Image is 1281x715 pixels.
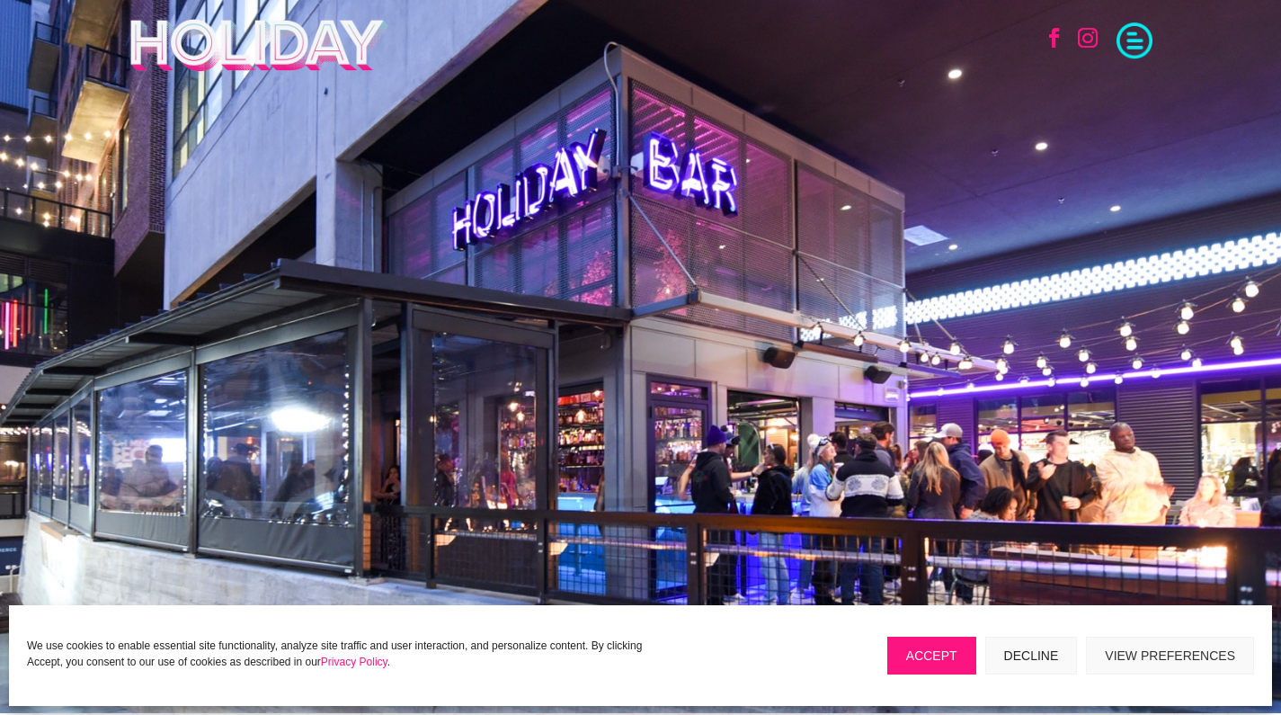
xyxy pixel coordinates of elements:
a: Holiday [129,60,390,75]
a: Follow on Instagram [1068,18,1108,58]
button: Accept [887,637,976,675]
a: Follow on Facebook [1035,18,1074,58]
img: Holiday [129,18,390,72]
a: Privacy Policy [321,656,387,668]
button: View preferences [1086,637,1254,675]
p: We use cookies to enable essential site functionality, analyze site traffic and user interaction,... [27,638,654,670]
button: Decline [985,637,1078,675]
